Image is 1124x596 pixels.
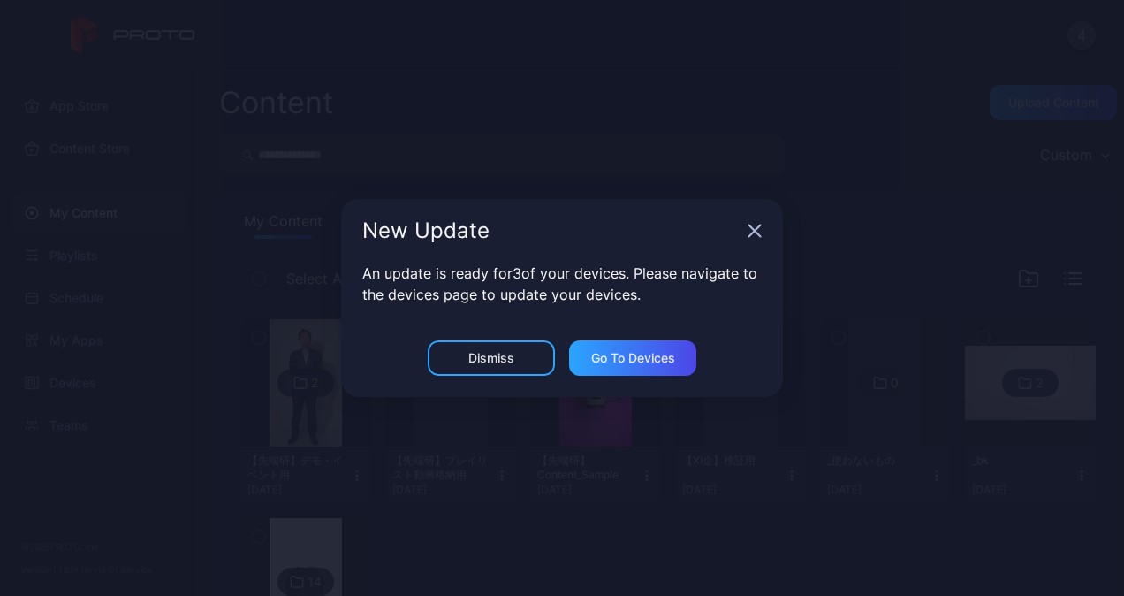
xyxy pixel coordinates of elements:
button: Dismiss [428,340,555,376]
p: An update is ready for 3 of your devices. Please navigate to the devices page to update your devi... [362,263,762,305]
div: Go to devices [591,351,675,365]
div: New Update [362,220,740,241]
div: Dismiss [468,351,514,365]
button: Go to devices [569,340,696,376]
